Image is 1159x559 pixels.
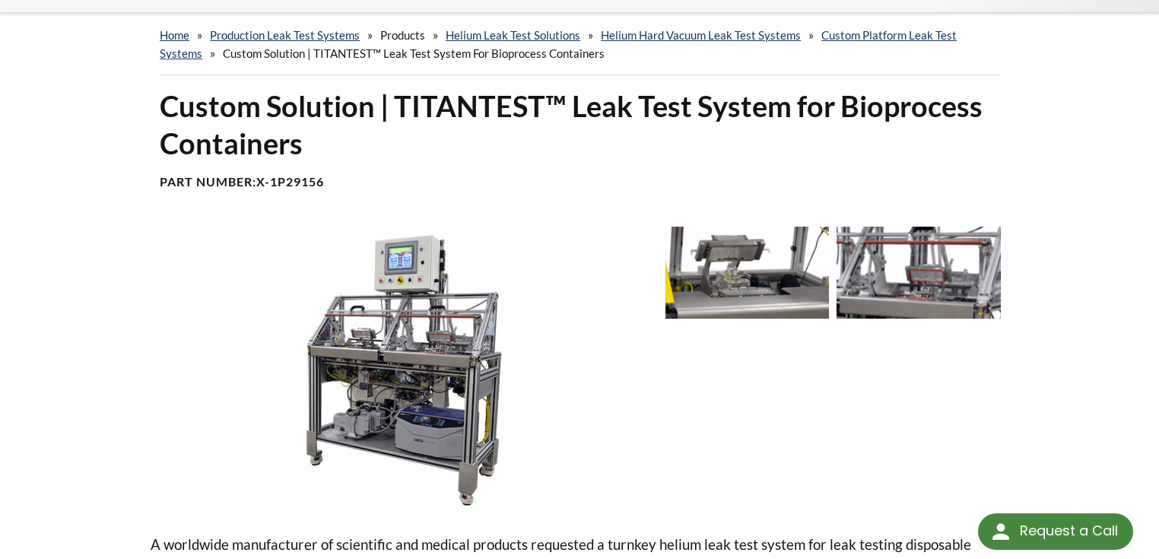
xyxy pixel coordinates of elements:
[1020,513,1118,548] div: Request a Call
[446,28,580,42] a: Helium Leak Test Solutions
[601,28,801,42] a: Helium Hard Vacuum Leak Test Systems
[256,174,324,189] b: X-1P29156
[160,14,999,75] div: » » » » » »
[837,227,1001,319] img: Test fixture on turnkey leak test system for leak testing bioprocess containers
[160,174,999,190] h4: Part Number:
[210,28,360,42] a: Production Leak Test Systems
[160,87,999,163] h1: Custom Solution | TITANTEST™ Leak Test System for Bioprocess Containers
[989,519,1013,544] img: round button
[160,28,957,60] a: Custom Platform Leak Test Systems
[151,227,653,509] img: Turnkey leak test system for leak testing bioprocess containers
[160,28,189,42] a: home
[380,28,425,42] span: Products
[978,513,1133,550] div: Request a Call
[665,227,830,319] img: Test fixture on turnkey leak test system for leak testing bioprocess containers
[223,46,605,60] span: Custom Solution | TITANTEST™ Leak Test System for Bioprocess Containers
